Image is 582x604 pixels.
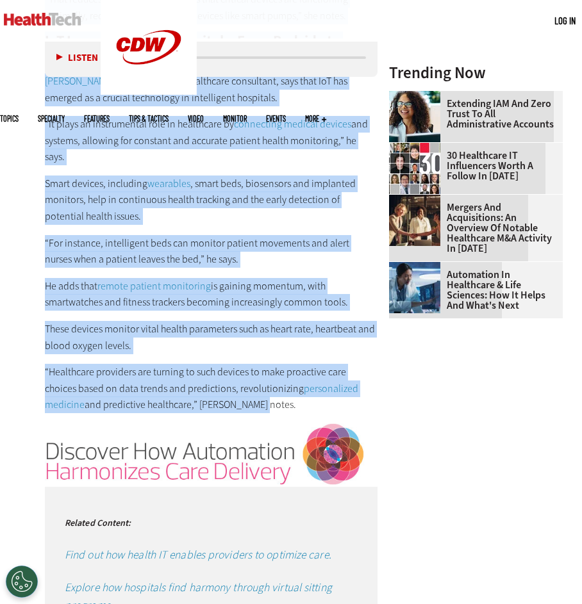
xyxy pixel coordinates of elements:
span: More [305,115,326,122]
div: User menu [554,14,576,28]
a: MonITor [223,115,247,122]
a: Video [188,115,204,122]
a: medical researchers looks at images on a monitor in a lab [389,262,447,272]
p: Smart devices, including , smart beds, biosensors and implanted monitors, help in continuous heal... [45,175,378,225]
a: business leaders shake hands in conference room [389,195,447,205]
img: collage of influencers [389,143,440,194]
a: Administrative assistant [389,91,447,101]
p: These devices monitor vital health parameters such as heart rate, heartbeat and blood oxygen levels. [45,321,378,354]
div: Cookies Settings [6,566,38,598]
img: Home [4,13,81,26]
a: Tips & Tactics [129,115,169,122]
a: Events [266,115,286,122]
a: Automation in Healthcare & Life Sciences: How It Helps and What's Next [389,270,555,311]
a: Mergers and Acquisitions: An Overview of Notable Healthcare M&A Activity in [DATE] [389,202,555,254]
a: 30 Healthcare IT Influencers Worth a Follow in [DATE] [389,151,555,181]
a: remote patient monitoring [97,279,211,293]
a: wearables [147,177,190,190]
a: Extending IAM and Zero Trust to All Administrative Accounts [389,99,555,129]
small: Related Content: [65,517,131,529]
span: Specialty [38,115,65,122]
a: Features [84,115,110,122]
button: Open Preferences [6,566,38,598]
p: He adds that is gaining momentum, with smartwatches and fitness trackers becoming increasingly co... [45,278,378,311]
p: “For instance, intelligent beds can monitor patient movements and alert nurses when a patient lea... [45,235,378,268]
a: Find out how health IT enables providers to optimize care. [65,547,331,562]
a: collage of influencers [389,143,447,153]
img: Administrative assistant [389,91,440,142]
img: Future of care sidebar [45,423,378,485]
a: Log in [554,15,576,26]
a: CDW [101,85,197,98]
img: medical researchers looks at images on a monitor in a lab [389,262,440,313]
p: “It plays an instrumental role in healthcare by and systems, allowing for constant and accurate p... [45,116,378,165]
img: business leaders shake hands in conference room [389,195,440,246]
p: “Healthcare providers are turning to such devices to make proactive care choices based on data tr... [45,364,378,413]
